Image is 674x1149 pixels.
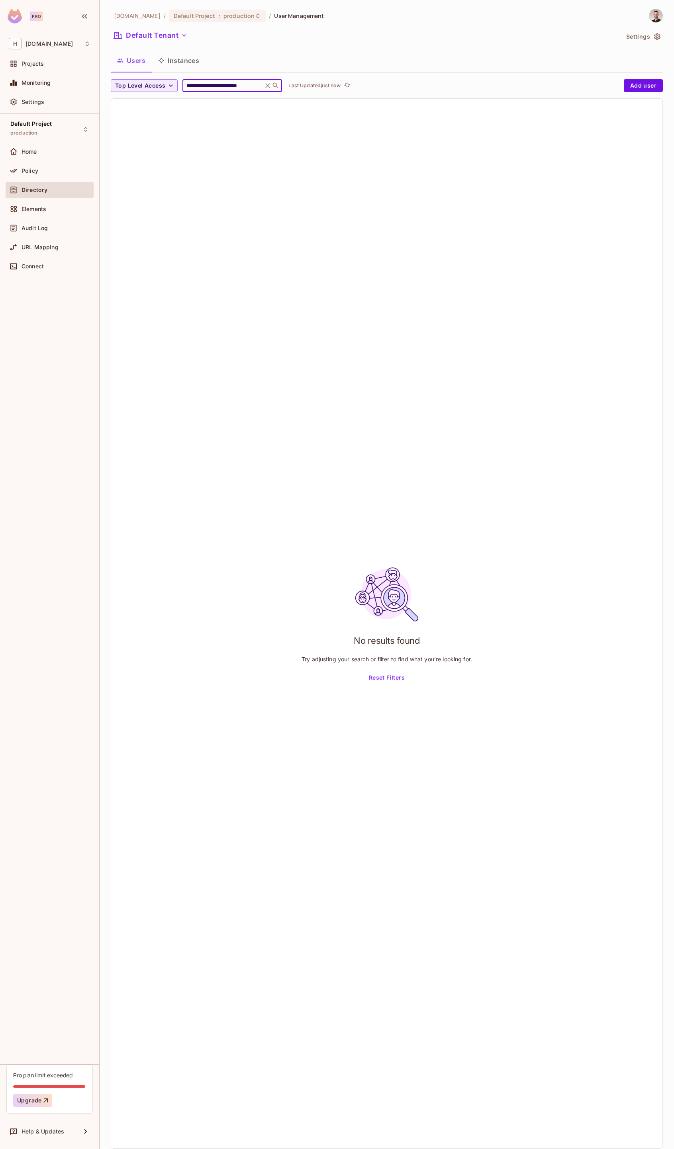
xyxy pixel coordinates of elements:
span: Click to refresh data [341,81,352,90]
p: Try adjusting your search or filter to find what you’re looking for. [302,655,472,663]
button: Instances [152,51,206,70]
span: production [10,130,38,136]
button: Add user [624,79,663,92]
button: Top Level Access [111,79,178,92]
span: Audit Log [22,225,48,231]
span: Directory [22,187,47,193]
span: Policy [22,168,38,174]
button: refresh [342,81,352,90]
span: User Management [274,12,324,20]
span: the active workspace [114,12,161,20]
span: production [223,12,255,20]
button: Users [111,51,152,70]
span: Projects [22,61,44,67]
span: : [218,13,221,19]
li: / [269,12,271,20]
span: Home [22,149,37,155]
button: Settings [623,30,663,43]
button: Upgrade [13,1094,52,1107]
li: / [164,12,166,20]
img: SReyMgAAAABJRU5ErkJggg== [8,9,22,23]
span: Settings [22,99,44,105]
h1: No results found [354,635,420,647]
span: refresh [344,82,351,90]
span: Workspace: honeycombinsurance.com [25,41,73,47]
div: Pro [30,12,43,21]
div: Pro plan limit exceeded [13,1071,72,1079]
button: Default Tenant [111,29,190,42]
span: Elements [22,206,46,212]
span: URL Mapping [22,244,59,250]
span: Help & Updates [22,1128,64,1135]
span: Top Level Access [115,81,165,91]
img: dor@honeycombinsurance.com [649,9,662,22]
button: Reset Filters [366,672,408,684]
span: H [9,38,22,49]
span: Connect [22,263,44,270]
span: Default Project [10,121,52,127]
p: Last Updated just now [288,82,341,89]
span: Default Project [174,12,215,20]
span: Monitoring [22,80,51,86]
